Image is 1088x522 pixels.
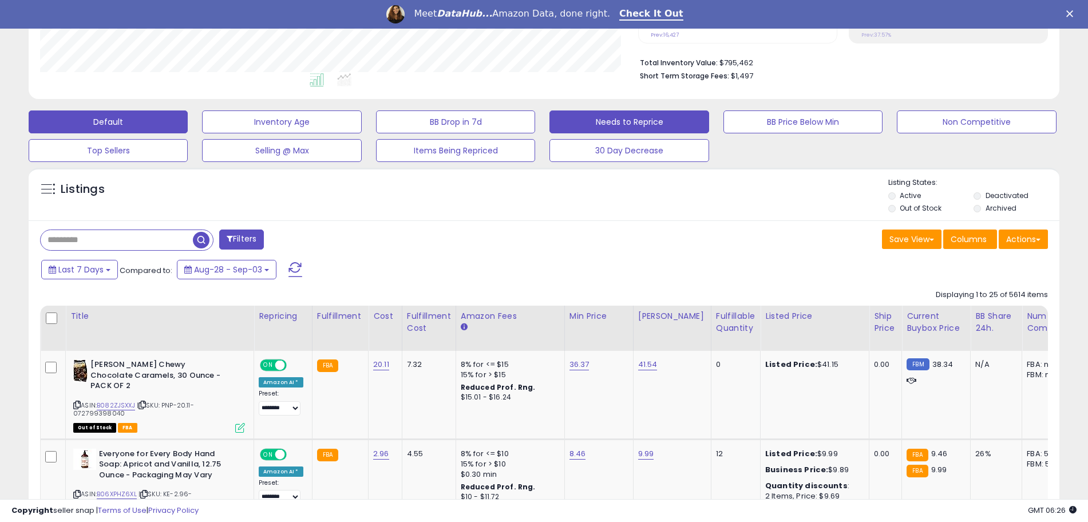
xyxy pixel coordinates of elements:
[29,139,188,162] button: Top Sellers
[373,448,389,460] a: 2.96
[461,359,556,370] div: 8% for <= $15
[874,310,897,334] div: Ship Price
[99,449,238,484] b: Everyone for Every Body Hand Soap: Apricot and Vanilla, 12.75 Ounce - Packaging May Vary
[259,479,303,505] div: Preset:
[765,449,860,459] div: $9.99
[148,505,199,516] a: Privacy Policy
[461,310,560,322] div: Amazon Fees
[317,359,338,372] small: FBA
[90,359,230,394] b: [PERSON_NAME] Chewy Chocolate Caramels, 30 Ounce - PACK OF 2
[120,265,172,276] span: Compared to:
[765,464,828,475] b: Business Price:
[931,448,948,459] span: 9.46
[1066,10,1078,17] div: Close
[765,359,817,370] b: Listed Price:
[888,177,1059,188] p: Listing States:
[461,393,556,402] div: $15.01 - $16.24
[259,377,303,387] div: Amazon AI *
[1027,459,1065,469] div: FBM: 5
[638,310,706,322] div: [PERSON_NAME]
[723,110,883,133] button: BB Price Below Min
[874,449,893,459] div: 0.00
[975,449,1013,459] div: 26%
[58,264,104,275] span: Last 7 Days
[900,191,921,200] label: Active
[194,264,262,275] span: Aug-28 - Sep-03
[407,359,447,370] div: 7.32
[373,310,397,322] div: Cost
[549,139,709,162] button: 30 Day Decrease
[261,361,275,370] span: ON
[29,110,188,133] button: Default
[569,310,628,322] div: Min Price
[907,358,929,370] small: FBM
[73,401,194,418] span: | SKU: PNP-20.11-072799398040
[407,310,451,334] div: Fulfillment Cost
[569,359,590,370] a: 36.37
[373,359,389,370] a: 20.11
[118,423,137,433] span: FBA
[716,359,751,370] div: 0
[765,359,860,370] div: $41.15
[765,480,848,491] b: Quantity discounts
[932,359,954,370] span: 38.34
[461,370,556,380] div: 15% for > $15
[882,230,941,249] button: Save View
[461,459,556,469] div: 15% for > $10
[259,310,307,322] div: Repricing
[1027,310,1069,334] div: Num of Comp.
[259,466,303,477] div: Amazon AI *
[549,110,709,133] button: Needs to Reprice
[317,310,363,322] div: Fulfillment
[638,448,654,460] a: 9.99
[638,359,658,370] a: 41.54
[640,71,729,81] b: Short Term Storage Fees:
[461,382,536,392] b: Reduced Prof. Rng.
[11,505,53,516] strong: Copyright
[975,310,1017,334] div: BB Share 24h.
[285,361,303,370] span: OFF
[975,359,1013,370] div: N/A
[765,465,860,475] div: $9.89
[986,203,1016,213] label: Archived
[936,290,1048,300] div: Displaying 1 to 25 of 5614 items
[1027,449,1065,459] div: FBA: 5
[98,505,147,516] a: Terms of Use
[317,449,338,461] small: FBA
[731,70,753,81] span: $1,497
[73,423,116,433] span: All listings that are currently out of stock and unavailable for purchase on Amazon
[569,448,586,460] a: 8.46
[70,310,249,322] div: Title
[931,464,947,475] span: 9.99
[986,191,1028,200] label: Deactivated
[907,310,966,334] div: Current Buybox Price
[897,110,1056,133] button: Non Competitive
[461,322,468,333] small: Amazon Fees.
[907,465,928,477] small: FBA
[651,31,679,38] small: Prev: 16,427
[61,181,105,197] h5: Listings
[376,110,535,133] button: BB Drop in 7d
[73,359,88,382] img: 4179KFgCVdL._SL40_.jpg
[97,401,135,410] a: B082ZJSXXJ
[202,110,361,133] button: Inventory Age
[943,230,997,249] button: Columns
[73,449,96,470] img: 31edN79jOJL._SL40_.jpg
[177,260,276,279] button: Aug-28 - Sep-03
[1027,370,1065,380] div: FBM: n/a
[386,5,405,23] img: Profile image for Georgie
[640,58,718,68] b: Total Inventory Value:
[765,448,817,459] b: Listed Price:
[1028,505,1077,516] span: 2025-09-11 06:26 GMT
[716,310,755,334] div: Fulfillable Quantity
[285,449,303,459] span: OFF
[619,8,683,21] a: Check It Out
[11,505,199,516] div: seller snap | |
[461,482,536,492] b: Reduced Prof. Rng.
[461,449,556,459] div: 8% for <= $10
[73,449,245,521] div: ASIN:
[765,310,864,322] div: Listed Price
[259,390,303,416] div: Preset:
[874,359,893,370] div: 0.00
[202,139,361,162] button: Selling @ Max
